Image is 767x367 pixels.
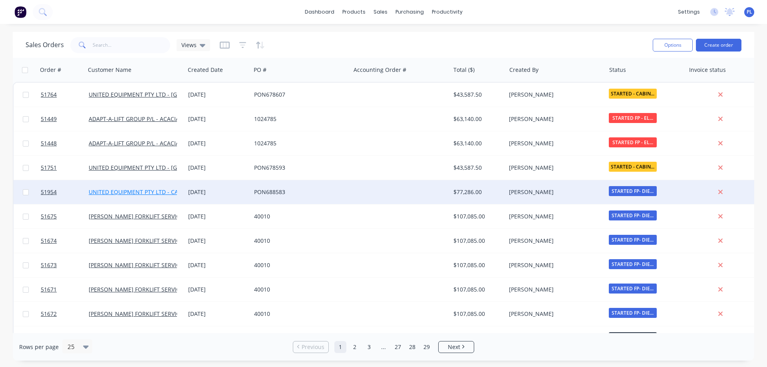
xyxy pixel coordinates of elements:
span: STARTED - CABIN... [609,162,657,172]
span: STARTED FP - EL... [609,137,657,147]
div: 40010 [254,237,343,245]
ul: Pagination [290,341,477,353]
span: Previous [302,343,324,351]
div: PON688583 [254,188,343,196]
a: Page 2 [349,341,361,353]
div: 1024785 [254,139,343,147]
div: $107,085.00 [453,237,500,245]
a: 51449 [41,107,89,131]
div: [PERSON_NAME] [509,91,598,99]
a: [PERSON_NAME] FORKLIFT SERVICES - [GEOGRAPHIC_DATA] [89,237,246,244]
span: STARTED FP- DIE... [609,284,657,294]
div: [PERSON_NAME] [509,310,598,318]
a: ADAPT-A-LIFT GROUP P/L - ACACIA RIDGE [89,139,197,147]
div: sales [370,6,391,18]
span: 51448 [41,139,57,147]
a: dashboard [301,6,338,18]
button: Create order [696,39,741,52]
div: Order # [40,66,61,74]
div: [DATE] [188,188,248,196]
span: STARTED FP- DIE... [609,259,657,269]
a: Previous page [293,343,328,351]
a: Page 1 is your current page [334,341,346,353]
div: $107,085.00 [453,310,500,318]
a: 51764 [41,83,89,107]
span: Views [181,41,197,49]
a: Jump forward [378,341,389,353]
div: Invoice status [689,66,726,74]
div: productivity [428,6,467,18]
div: [PERSON_NAME] [509,188,598,196]
input: Search... [93,37,171,53]
a: UNITED EQUIPMENT PTY LTD - [GEOGRAPHIC_DATA] [89,91,226,98]
span: 51674 [41,237,57,245]
div: $107,085.00 [453,212,500,220]
div: Status [609,66,626,74]
a: 51672 [41,302,89,326]
div: [DATE] [188,115,248,123]
a: [PERSON_NAME] FORKLIFT SERVICES - [GEOGRAPHIC_DATA] [89,310,246,317]
div: Total ($) [453,66,475,74]
div: purchasing [391,6,428,18]
span: 51954 [41,188,57,196]
span: STARTED FP- DIE... [609,186,657,196]
a: 51671 [41,278,89,302]
div: [DATE] [188,139,248,147]
div: [DATE] [188,310,248,318]
button: Options [653,39,693,52]
div: products [338,6,370,18]
div: 40010 [254,310,343,318]
div: $43,587.50 [453,91,500,99]
div: 40010 [254,212,343,220]
a: [PERSON_NAME] FORKLIFT SERVICES - [GEOGRAPHIC_DATA] [89,286,246,293]
div: [DATE] [188,237,248,245]
span: 51751 [41,164,57,172]
div: 40010 [254,286,343,294]
a: Page 28 [406,341,418,353]
div: [DATE] [188,286,248,294]
a: 51448 [41,131,89,155]
span: PL [747,8,752,16]
a: 51674 [41,229,89,253]
span: Submitted [609,332,657,342]
div: [PERSON_NAME] [509,164,598,172]
div: [DATE] [188,164,248,172]
span: STARTED FP- DIE... [609,235,657,245]
div: Accounting Order # [354,66,406,74]
a: Next page [439,343,474,351]
span: 51673 [41,261,57,269]
div: [PERSON_NAME] [509,212,598,220]
div: $77,286.00 [453,188,500,196]
div: PO # [254,66,266,74]
a: 51954 [41,180,89,204]
span: 51449 [41,115,57,123]
div: [PERSON_NAME] [509,237,598,245]
div: [PERSON_NAME] [509,139,598,147]
span: STARTED FP- DIE... [609,210,657,220]
a: ADAPT-A-LIFT GROUP P/L - ACACIA RIDGE [89,115,197,123]
div: $63,140.00 [453,139,500,147]
span: Next [448,343,460,351]
div: $43,587.50 [453,164,500,172]
div: settings [674,6,704,18]
img: Factory [14,6,26,18]
span: STARTED - CABIN... [609,89,657,99]
div: $107,085.00 [453,286,500,294]
span: 51672 [41,310,57,318]
span: 51764 [41,91,57,99]
a: [PERSON_NAME] FORKLIFT SERVICES - [GEOGRAPHIC_DATA] [89,212,246,220]
a: 51673 [41,253,89,277]
a: [PERSON_NAME] FORKLIFT SERVICES - [GEOGRAPHIC_DATA] [89,261,246,269]
div: [PERSON_NAME] [509,115,598,123]
div: Customer Name [88,66,131,74]
a: 51675 [41,204,89,228]
a: Page 29 [421,341,433,353]
h1: Sales Orders [26,41,64,49]
div: [DATE] [188,91,248,99]
span: 51671 [41,286,57,294]
div: 1024785 [254,115,343,123]
span: STARTED FP - EL... [609,113,657,123]
div: [PERSON_NAME] [509,261,598,269]
span: STARTED FP- DIE... [609,308,657,318]
a: UNITED EQUIPMENT PTY LTD - CAVAN [89,188,189,196]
